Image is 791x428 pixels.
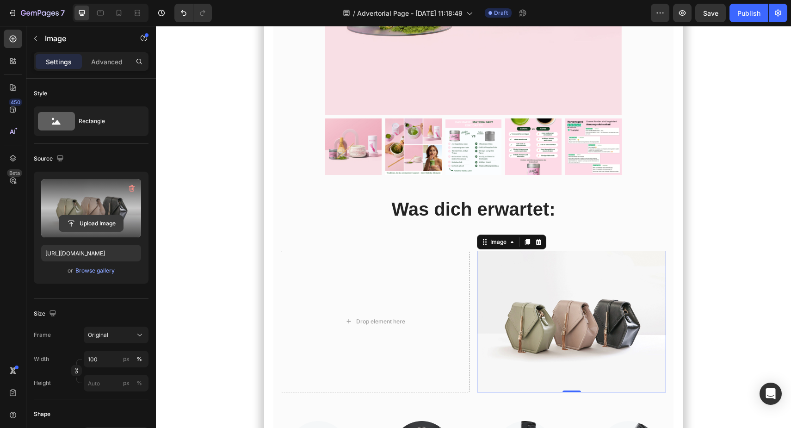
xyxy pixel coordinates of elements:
label: Frame [34,331,51,339]
p: 7 [61,7,65,19]
p: Advanced [91,57,123,67]
button: px [134,378,145,389]
button: % [121,378,132,389]
input: px% [84,375,148,391]
div: % [136,355,142,363]
div: Shape [34,410,50,418]
div: Publish [737,8,760,18]
div: Image [333,212,352,220]
button: Browse gallery [75,266,115,275]
div: % [136,379,142,387]
div: Beta [7,169,22,177]
img: image_demo.jpg [321,225,510,366]
span: / [353,8,355,18]
p: Image [45,33,124,44]
button: Original [84,327,148,343]
label: Width [34,355,49,363]
label: Height [34,379,51,387]
div: Drop element here [200,292,249,299]
div: px [123,355,130,363]
div: Open Intercom Messenger [760,383,782,405]
span: or [68,265,73,276]
div: Rectangle [79,111,135,132]
button: 7 [4,4,69,22]
div: Size [34,308,58,320]
button: Publish [729,4,768,22]
p: Settings [46,57,72,67]
div: Undo/Redo [174,4,212,22]
input: https://example.com/image.jpg [41,245,141,261]
span: Advertorial Page - [DATE] 11:18:49 [357,8,463,18]
div: px [123,379,130,387]
button: % [121,354,132,365]
button: Save [695,4,726,22]
input: px% [84,351,148,367]
span: Save [703,9,718,17]
div: Source [34,153,66,165]
span: Original [88,331,108,339]
span: Draft [494,9,508,17]
iframe: Design area [156,26,791,428]
div: Style [34,89,47,98]
button: Upload Image [59,215,124,232]
button: px [134,354,145,365]
div: 450 [9,99,22,106]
